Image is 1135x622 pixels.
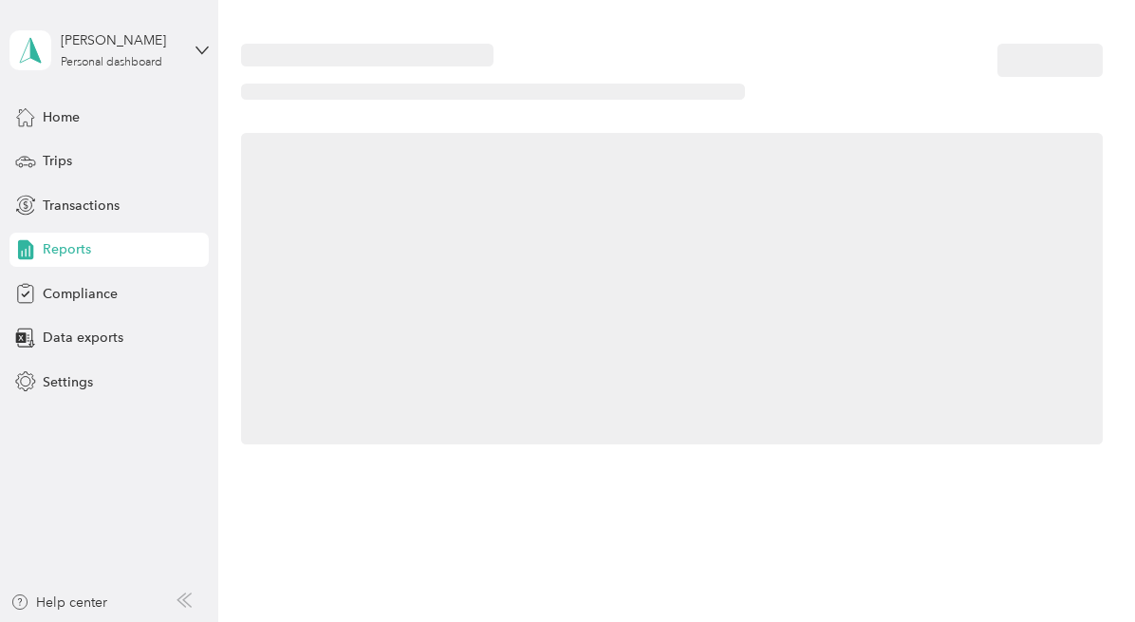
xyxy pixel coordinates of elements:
span: Compliance [43,284,118,304]
iframe: Everlance-gr Chat Button Frame [1029,516,1135,622]
span: Trips [43,151,72,171]
span: Data exports [43,328,123,348]
div: [PERSON_NAME] [61,30,179,50]
span: Home [43,107,80,127]
div: Personal dashboard [61,57,162,68]
span: Reports [43,239,91,259]
span: Settings [43,372,93,392]
button: Help center [10,593,107,613]
span: Transactions [43,196,120,216]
